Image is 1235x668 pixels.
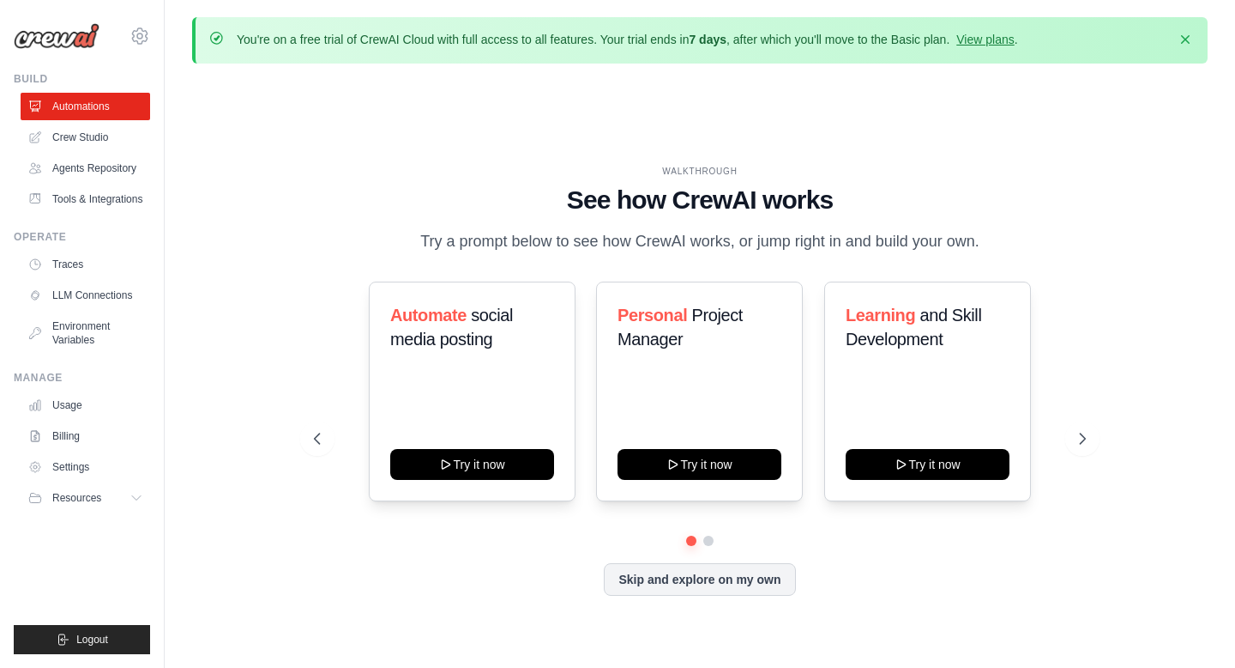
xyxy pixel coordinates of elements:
[314,165,1085,178] div: WALKTHROUGH
[21,484,150,512] button: Resources
[604,563,795,596] button: Skip and explore on my own
[14,625,150,654] button: Logout
[21,313,150,354] a: Environment Variables
[21,93,150,120] a: Automations
[846,449,1009,480] button: Try it now
[314,185,1085,216] h1: See how CrewAI works
[237,31,1018,48] p: You're on a free trial of CrewAI Cloud with full access to all features. Your trial ends in , aft...
[76,633,108,647] span: Logout
[412,229,988,254] p: Try a prompt below to see how CrewAI works, or jump right in and build your own.
[617,306,687,325] span: Personal
[21,251,150,278] a: Traces
[956,33,1014,46] a: View plans
[21,282,150,309] a: LLM Connections
[390,449,554,480] button: Try it now
[1149,586,1235,668] iframe: Chat Widget
[846,306,915,325] span: Learning
[52,491,101,505] span: Resources
[21,124,150,151] a: Crew Studio
[617,449,781,480] button: Try it now
[14,23,99,49] img: Logo
[21,185,150,213] a: Tools & Integrations
[21,453,150,481] a: Settings
[14,230,150,244] div: Operate
[21,155,150,182] a: Agents Repository
[390,306,467,325] span: Automate
[21,392,150,419] a: Usage
[14,72,150,86] div: Build
[689,33,726,46] strong: 7 days
[14,371,150,385] div: Manage
[21,422,150,450] a: Billing
[846,306,981,349] span: and Skill Development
